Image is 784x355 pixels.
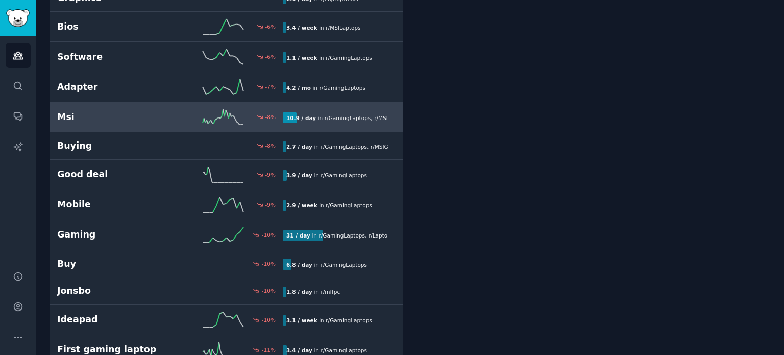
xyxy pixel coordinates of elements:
[325,115,371,121] span: r/ GamingLaptops
[265,142,276,149] div: -8 %
[262,316,276,323] div: -10 %
[50,12,403,42] a: Bios-6%3.4 / weekin r/MSILaptops
[262,287,276,294] div: -10 %
[57,313,170,326] h2: Ideapad
[57,81,170,93] h2: Adapter
[57,257,170,270] h2: Buy
[50,220,403,250] a: Gaming-10%31 / dayin r/GamingLaptops,r/LaptopDeals
[365,232,366,239] span: ,
[283,200,376,211] div: in
[50,277,403,305] a: Jonsbo-10%1.8 / dayin r/mffpc
[265,201,276,208] div: -9 %
[262,260,276,267] div: -10 %
[57,198,170,211] h2: Mobile
[371,115,372,121] span: ,
[286,262,312,268] b: 6.8 / day
[374,115,409,121] span: r/ MSILaptops
[262,231,276,239] div: -10 %
[367,144,369,150] span: ,
[286,115,316,121] b: 10.9 / day
[283,315,376,326] div: in
[50,42,403,72] a: Software-6%1.1 / weekin r/GamingLaptops
[50,190,403,220] a: Mobile-9%2.9 / weekin r/GamingLaptops
[6,9,30,27] img: GummySearch logo
[57,111,170,124] h2: Msi
[326,202,372,208] span: r/ GamingLaptops
[318,232,365,239] span: r/ GamingLaptops
[50,102,403,132] a: Msi-8%10.9 / dayin r/GamingLaptops,r/MSILaptops
[321,262,367,268] span: r/ GamingLaptops
[321,289,340,295] span: r/ mffpc
[283,170,371,181] div: in
[326,317,372,323] span: r/ GamingLaptops
[283,22,364,33] div: in
[57,285,170,297] h2: Jonsbo
[283,230,388,241] div: in
[371,144,411,150] span: r/ MSIGF65THIN
[57,228,170,241] h2: Gaming
[265,83,276,90] div: -7 %
[57,139,170,152] h2: Buying
[265,53,276,60] div: -6 %
[283,287,344,297] div: in
[50,250,403,278] a: Buy-10%6.8 / dayin r/GamingLaptops
[326,25,360,31] span: r/ MSILaptops
[265,23,276,30] div: -6 %
[369,232,406,239] span: r/ LaptopDeals
[286,172,312,178] b: 3.9 / day
[57,20,170,33] h2: Bios
[283,259,371,270] div: in
[57,168,170,181] h2: Good deal
[286,25,317,31] b: 3.4 / week
[326,55,372,61] span: r/ GamingLaptops
[286,232,310,239] b: 31 / day
[283,141,388,152] div: in
[286,85,311,91] b: 4.2 / mo
[283,52,376,63] div: in
[286,144,312,150] b: 2.7 / day
[321,172,367,178] span: r/ GamingLaptops
[286,317,317,323] b: 3.1 / week
[50,160,403,190] a: Good deal-9%3.9 / dayin r/GamingLaptops
[321,144,367,150] span: r/ GamingLaptops
[262,346,276,353] div: -11 %
[321,347,367,353] span: r/ GamingLaptops
[283,82,369,93] div: in
[50,72,403,102] a: Adapter-7%4.2 / moin r/GamingLaptops
[286,289,312,295] b: 1.8 / day
[286,202,317,208] b: 2.9 / week
[286,347,312,353] b: 3.4 / day
[50,132,403,160] a: Buying-8%2.7 / dayin r/GamingLaptops,r/MSIGF65THIN
[283,112,388,123] div: in
[286,55,317,61] b: 1.1 / week
[319,85,365,91] span: r/ GamingLaptops
[57,51,170,63] h2: Software
[265,113,276,121] div: -8 %
[265,171,276,178] div: -9 %
[50,305,403,335] a: Ideapad-10%3.1 / weekin r/GamingLaptops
